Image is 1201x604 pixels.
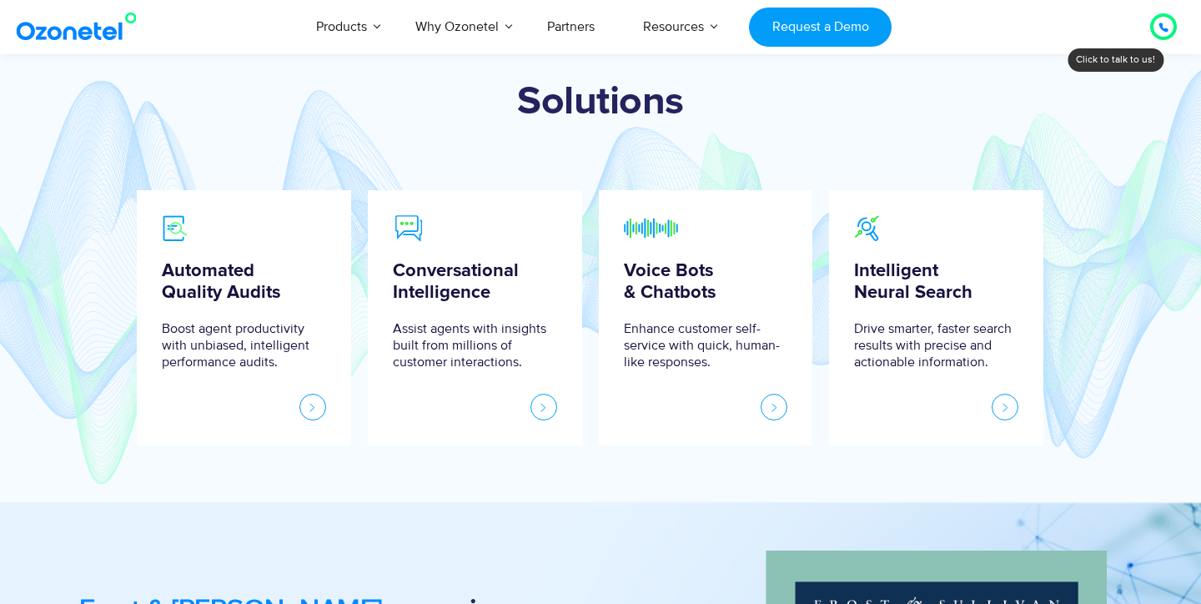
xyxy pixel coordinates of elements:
[624,260,788,305] h5: Voice Bots & Chatbots
[854,320,1018,420] span: Drive smarter, faster search results with precise and actionable information.
[162,260,326,305] h5: Automated Quality Audits
[393,260,557,305] h5: Conversational Intelligence
[854,260,1018,305] h5: Intelligent Neural Search
[749,8,892,47] a: Request a Demo
[162,320,326,420] span: Boost agent productivity with unbiased, intelligent performance audits.
[96,79,1105,125] h1: Solutions
[624,320,788,420] span: Enhance customer self-service with quick, human-like responses.
[393,320,557,420] span: Assist agents with insights built from millions of customer interactions.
